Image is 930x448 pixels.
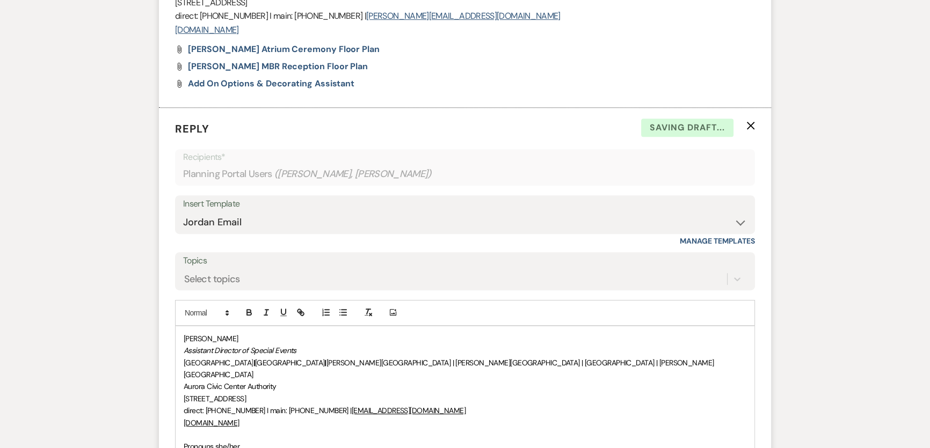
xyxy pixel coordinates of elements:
span: Aurora Civic Center Authority [184,381,277,391]
a: [PERSON_NAME] Atrium Ceremony Floor Plan [188,45,380,54]
p: Recipients* [183,150,747,164]
div: Select topics [184,271,240,286]
strong: | [324,358,326,368]
span: [STREET_ADDRESS] [184,394,246,403]
span: [GEOGRAPHIC_DATA] [184,358,253,368]
span: [PERSON_NAME] Atrium Ceremony Floor Plan [188,43,380,55]
span: direct: [PHONE_NUMBER] I main: [PHONE_NUMBER] | [175,10,366,21]
span: [PERSON_NAME] MBR Reception Floor Plan [188,61,368,72]
a: [PERSON_NAME][EMAIL_ADDRESS][DOMAIN_NAME] [366,10,561,21]
span: ( [PERSON_NAME], [PERSON_NAME] ) [274,167,432,181]
a: [DOMAIN_NAME] [184,418,239,428]
span: Add On Options & Decorating Assistant [188,78,354,89]
span: direct: [PHONE_NUMBER] I main: [PHONE_NUMBER] | [184,406,352,415]
div: Insert Template [183,196,747,212]
span: [PERSON_NAME] [184,334,238,343]
strong: | [253,358,255,368]
a: Add On Options & Decorating Assistant [188,79,354,88]
label: Topics [183,253,747,269]
a: [EMAIL_ADDRESS][DOMAIN_NAME] [352,406,466,415]
em: Assistant Director of Special Events [184,346,296,355]
a: Manage Templates [680,236,755,246]
a: [DOMAIN_NAME] [175,24,239,35]
div: Planning Portal Users [183,164,747,185]
span: Reply [175,122,209,136]
span: [PERSON_NAME][GEOGRAPHIC_DATA] | [PERSON_NAME][GEOGRAPHIC_DATA] | [GEOGRAPHIC_DATA] | [PERSON_NAM... [184,358,714,379]
span: Saving draft... [641,119,733,137]
a: [PERSON_NAME] MBR Reception Floor Plan [188,62,368,71]
span: [GEOGRAPHIC_DATA] [255,358,324,368]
